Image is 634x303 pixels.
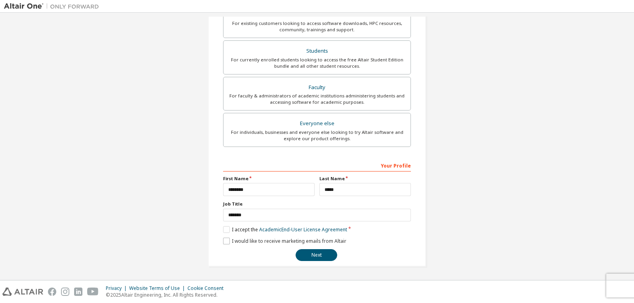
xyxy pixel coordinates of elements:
div: For individuals, businesses and everyone else looking to try Altair software and explore our prod... [228,129,406,142]
div: Privacy [106,285,129,292]
div: For currently enrolled students looking to access the free Altair Student Edition bundle and all ... [228,57,406,69]
img: instagram.svg [61,288,69,296]
img: facebook.svg [48,288,56,296]
label: I accept the [223,226,347,233]
div: Your Profile [223,159,411,172]
label: First Name [223,175,315,182]
img: linkedin.svg [74,288,82,296]
div: Students [228,46,406,57]
div: Cookie Consent [187,285,228,292]
div: For faculty & administrators of academic institutions administering students and accessing softwa... [228,93,406,105]
a: Academic End-User License Agreement [259,226,347,233]
div: Website Terms of Use [129,285,187,292]
label: Job Title [223,201,411,207]
img: youtube.svg [87,288,99,296]
p: © 2025 Altair Engineering, Inc. All Rights Reserved. [106,292,228,298]
button: Next [296,249,337,261]
label: I would like to receive marketing emails from Altair [223,238,346,244]
label: Last Name [319,175,411,182]
img: Altair One [4,2,103,10]
div: Faculty [228,82,406,93]
div: Everyone else [228,118,406,129]
img: altair_logo.svg [2,288,43,296]
div: For existing customers looking to access software downloads, HPC resources, community, trainings ... [228,20,406,33]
